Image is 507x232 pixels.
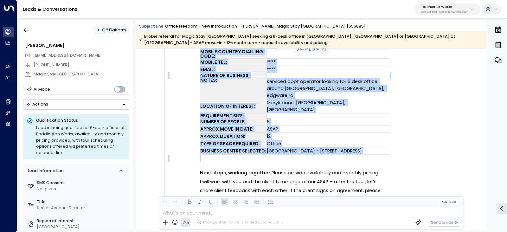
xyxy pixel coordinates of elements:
[200,78,267,99] td: NOTES:
[200,168,390,204] td: Please provide availability and monthly pricing. I will work with you and the client to arrange a...
[420,11,468,13] p: 28dc08e1-b8af-409a-b342-858e83c766e4
[200,126,267,133] td: APPROX MOVE IN DATE:
[139,23,164,29] span: Subject Line:
[26,168,63,174] div: Lead Information
[266,99,390,113] td: Marylebone, [GEOGRAPHIC_DATA], [GEOGRAPHIC_DATA]
[37,199,127,205] label: Title
[448,200,449,204] span: |
[36,118,126,123] p: Qualification Status
[200,140,267,147] td: TYPE OF SPACE REQUIRED:
[266,126,390,133] td: ASAP
[37,186,127,192] div: Not given
[266,140,390,147] td: Office
[200,170,272,176] strong: Next steps, working together:
[200,147,267,155] td: BUSINESS CENTRE SELECTED:
[442,200,456,204] span: Cc Bcc
[37,218,127,224] label: Region of Interest
[200,66,267,73] td: EMAIL:
[25,42,129,49] div: [PERSON_NAME]
[97,25,100,35] div: •
[266,78,390,99] td: serviced appt operator looking for 6 desk office around [GEOGRAPHIC_DATA], [GEOGRAPHIC_DATA], edg...
[200,133,267,140] td: APPROX DURATION:
[23,99,129,110] button: Actions
[37,205,127,211] div: Senior Account Director
[266,133,390,140] td: 12
[415,3,480,15] button: Porchester Works28dc08e1-b8af-409a-b342-858e83c766e4
[200,59,267,66] td: MOBILE TEL:
[420,5,468,9] p: Porchester Works
[23,99,129,110] div: Button group with a nested menu
[102,27,126,33] span: Off Platform
[200,73,267,78] td: NATURE OF BUSINESS:
[139,33,483,46] div: Broker referral for Magic Stay [GEOGRAPHIC_DATA] seeking a 6-desk office in [GEOGRAPHIC_DATA], [G...
[171,198,179,206] button: Redo
[200,49,267,59] td: MOBILE COUNTRY DIALLING CODE:
[197,220,283,225] div: The agent signature is added automatically
[440,199,458,204] button: Cc|Bcc
[165,23,366,29] div: Office Freedom - New Introduction - [PERSON_NAME], Magic Stay [GEOGRAPHIC_DATA] [656885]
[33,53,102,59] span: stevie@officefreedom.com
[161,198,169,206] button: Undo
[200,118,267,126] td: NUMBER OF PEOPLE:
[36,125,126,156] div: Lead is being qualified for 6-desk offices at Paddington Works; availability and monthly pricing ...
[200,113,267,118] td: REQUIREMENT SIZE:
[266,147,390,155] td: [GEOGRAPHIC_DATA] - [STREET_ADDRESS]
[37,180,127,186] label: SMS Consent
[37,224,127,230] div: [GEOGRAPHIC_DATA]
[33,53,102,58] span: [EMAIL_ADDRESS][DOMAIN_NAME]
[23,6,77,12] a: Leads & Conversations
[34,86,50,93] div: AI Mode
[34,71,129,77] div: Magic Stay [GEOGRAPHIC_DATA]
[34,62,129,68] div: [PHONE_NUMBER]
[293,45,329,53] div: [DATE], [DATE]
[266,118,390,126] td: 6
[26,102,48,107] div: Actions
[200,99,267,113] td: LOCATION OF INTEREST:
